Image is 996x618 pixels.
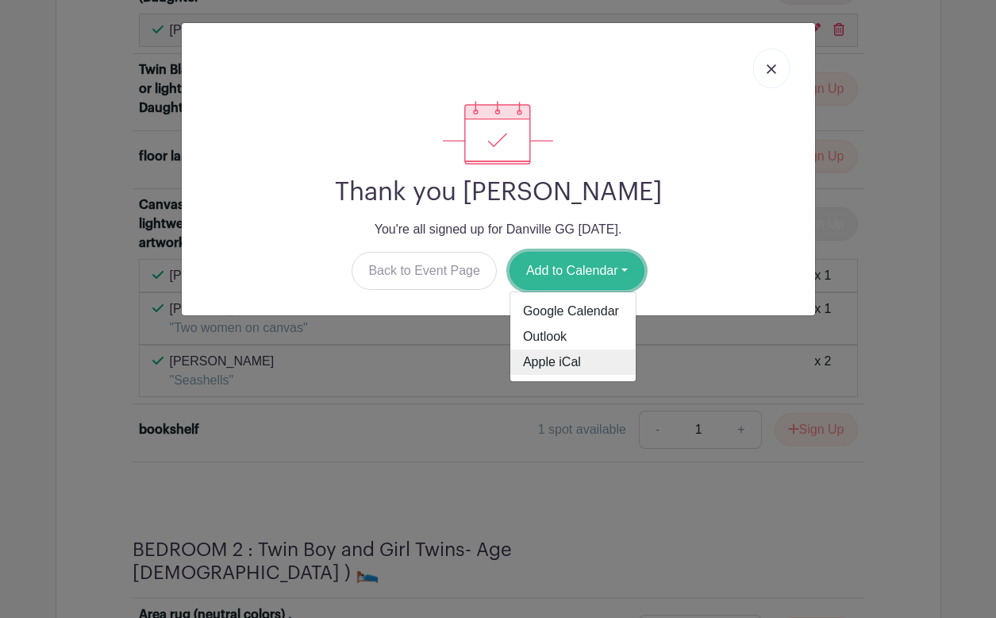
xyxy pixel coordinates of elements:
[767,64,776,74] img: close_button-5f87c8562297e5c2d7936805f587ecaba9071eb48480494691a3f1689db116b3.svg
[510,252,644,290] button: Add to Calendar
[194,220,802,239] p: You're all signed up for Danville GG [DATE].
[194,177,802,207] h2: Thank you [PERSON_NAME]
[352,252,497,290] a: Back to Event Page
[510,324,636,350] a: Outlook
[510,350,636,375] a: Apple iCal
[443,101,552,164] img: signup_complete-c468d5dda3e2740ee63a24cb0ba0d3ce5d8a4ecd24259e683200fb1569d990c8.svg
[510,299,636,324] a: Google Calendar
